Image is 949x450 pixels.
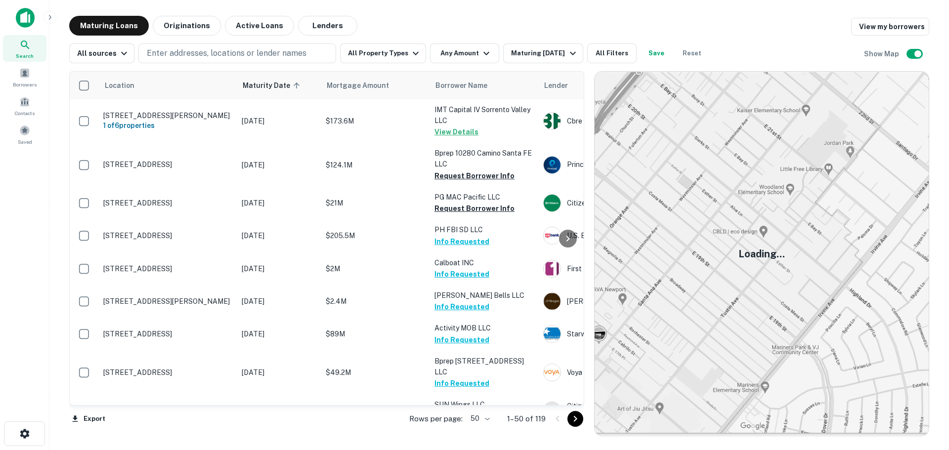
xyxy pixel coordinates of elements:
[138,43,336,63] button: Enter addresses, locations or lender names
[3,121,46,148] div: Saved
[544,157,561,173] img: picture
[543,227,691,245] div: U.s. Bank
[69,16,149,36] button: Maturing Loans
[434,356,533,377] p: Bprep [STREET_ADDRESS] LLC
[326,263,425,274] p: $2M
[103,329,232,338] p: [STREET_ADDRESS]
[103,264,232,273] p: [STREET_ADDRESS]
[434,104,533,126] p: IMT Capital IV Sorrento Valley LLC
[544,326,561,342] img: picture
[434,301,489,313] button: Info Requested
[69,411,108,426] button: Export
[851,18,929,36] a: View my borrowers
[544,80,568,91] span: Lender
[69,43,134,63] button: All sources
[511,47,578,59] div: Maturing [DATE]
[543,364,691,381] div: Voya Financial
[242,198,316,208] p: [DATE]
[242,230,316,241] p: [DATE]
[225,16,294,36] button: Active Loans
[467,411,491,426] div: 50
[503,43,583,63] button: Maturing [DATE]
[864,48,901,59] h6: Show Map
[326,296,425,307] p: $2.4M
[434,192,533,203] p: PG MAC Pacific LLC
[543,402,691,419] div: Citizens Bank And Trust Company Of Grainger County
[103,231,232,240] p: [STREET_ADDRESS]
[15,109,35,117] span: Contacts
[242,328,316,339] p: [DATE]
[242,296,316,307] p: [DATE]
[147,47,306,59] p: Enter addresses, locations or lender names
[242,116,316,126] p: [DATE]
[326,160,425,170] p: $124.1M
[103,120,232,131] h6: 1 of 6 properties
[326,116,425,126] p: $173.6M
[738,246,785,261] h5: Loading...
[434,148,533,169] p: Bprep 10280 Camino Santa FE LLC
[544,293,561,310] img: picture
[538,72,696,99] th: Lender
[16,8,35,28] img: capitalize-icon.png
[242,160,316,170] p: [DATE]
[340,43,426,63] button: All Property Types
[434,399,533,410] p: SUN Wings LLC
[237,72,321,99] th: Maturity Date
[430,43,499,63] button: Any Amount
[3,92,46,119] a: Contacts
[543,194,691,212] div: Citizens
[544,260,561,277] img: picture
[3,64,46,90] a: Borrowers
[544,227,561,244] img: picture
[543,112,691,130] div: Cbre Capital Advisors, INC
[103,111,232,120] p: [STREET_ADDRESS][PERSON_NAME]
[103,199,232,207] p: [STREET_ADDRESS]
[507,413,546,425] p: 1–50 of 119
[434,203,515,214] button: Request Borrower Info
[434,268,489,280] button: Info Requested
[544,364,561,381] img: picture
[434,334,489,346] button: Info Requested
[434,377,489,389] button: Info Requested
[430,72,538,99] th: Borrower Name
[567,411,583,427] button: Go to next page
[103,368,232,377] p: [STREET_ADDRESS]
[243,80,303,91] span: Maturity Date
[595,72,929,436] img: map-placeholder.webp
[298,16,357,36] button: Lenders
[326,230,425,241] p: $205.5M
[434,323,533,333] p: Activity MOB LLC
[104,80,134,91] span: Location
[103,160,232,169] p: [STREET_ADDRESS]
[435,80,487,91] span: Borrower Name
[103,297,232,306] p: [STREET_ADDRESS][PERSON_NAME]
[543,156,691,174] div: Principal Financial Group
[543,325,691,343] div: Starwood Property Trust
[326,367,425,378] p: $49.2M
[321,72,430,99] th: Mortgage Amount
[326,328,425,339] p: $89M
[242,367,316,378] p: [DATE]
[18,138,32,146] span: Saved
[326,198,425,208] p: $21M
[409,413,463,425] p: Rows per page:
[77,47,130,59] div: All sources
[544,195,561,211] img: picture
[900,371,949,418] iframe: Chat Widget
[98,72,237,99] th: Location
[434,236,489,247] button: Info Requested
[676,43,708,63] button: Reset
[587,43,637,63] button: All Filters
[242,263,316,274] p: [DATE]
[3,35,46,62] a: Search
[543,260,691,278] div: First Business Bank
[543,292,691,310] div: [PERSON_NAME]
[434,170,515,182] button: Request Borrower Info
[327,80,402,91] span: Mortgage Amount
[434,126,478,138] button: View Details
[16,52,34,60] span: Search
